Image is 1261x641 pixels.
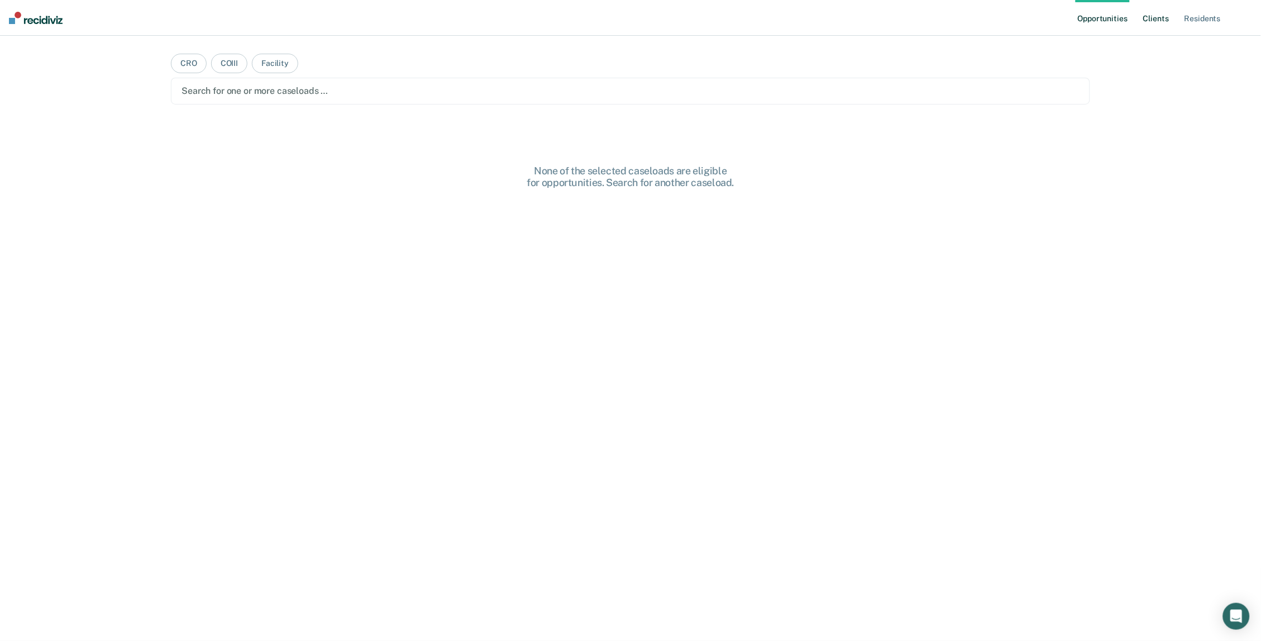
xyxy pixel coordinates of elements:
[9,12,63,24] img: Recidiviz
[171,54,207,73] button: CRO
[252,54,298,73] button: Facility
[1223,603,1250,630] div: Open Intercom Messenger
[452,165,809,189] div: None of the selected caseloads are eligible for opportunities. Search for another caseload.
[211,54,247,73] button: COIII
